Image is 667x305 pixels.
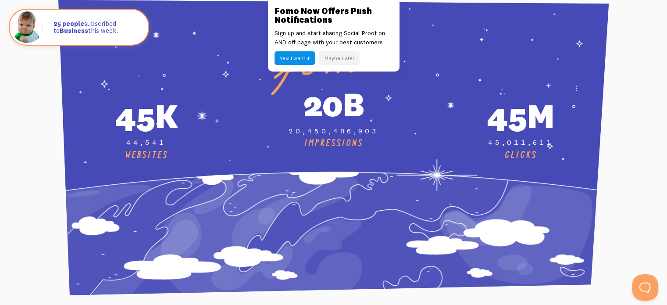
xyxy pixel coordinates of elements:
h3: Fomo Now Offers Push Notifications [275,7,393,24]
strong: 25 people [54,19,84,28]
div: Impressions [245,138,422,149]
div: 20,450,486,903 [245,126,422,136]
button: Yes! I want it [275,51,315,65]
div: 45,011,611 [432,138,609,147]
iframe: Help Scout Beacon - Open [632,274,658,301]
div: 45m [432,94,609,138]
strong: Business [60,26,88,35]
button: Maybe Later [319,51,360,65]
a: This data is verified ⓘ [107,51,148,56]
div: 20b [245,83,422,126]
div: Clicks [432,150,609,161]
img: Fomo [11,11,43,43]
div: 44,541 [58,138,235,147]
div: Websites [58,150,235,161]
div: 45k [58,94,235,138]
p: Sign up and start sharing Social Proof on AND off page with your best customers [275,29,393,47]
p: subscribed to this week. [54,20,139,35]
